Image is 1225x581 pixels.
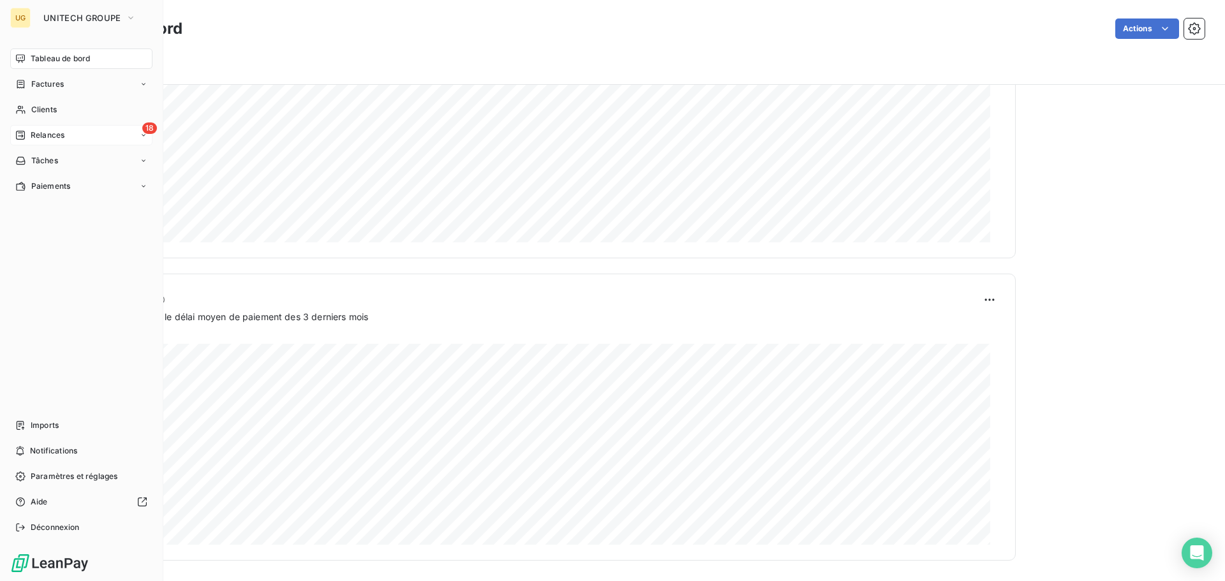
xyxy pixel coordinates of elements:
span: UNITECH GROUPE [43,13,121,23]
span: Imports [31,420,59,431]
span: Clients [31,104,57,115]
div: UG [10,8,31,28]
span: Paramètres et réglages [31,471,117,482]
span: Factures [31,78,64,90]
span: Notifications [30,445,77,457]
span: Paiements [31,180,70,192]
span: Déconnexion [31,522,80,533]
span: Aide [31,496,48,508]
span: Tâches [31,155,58,166]
span: Tableau de bord [31,53,90,64]
img: Logo LeanPay [10,553,89,573]
a: Aide [10,492,152,512]
span: 18 [142,122,157,134]
div: Open Intercom Messenger [1182,538,1212,568]
button: Actions [1115,18,1179,39]
span: Relances [31,129,64,141]
span: Prévisionnel basé sur le délai moyen de paiement des 3 derniers mois [72,310,368,323]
